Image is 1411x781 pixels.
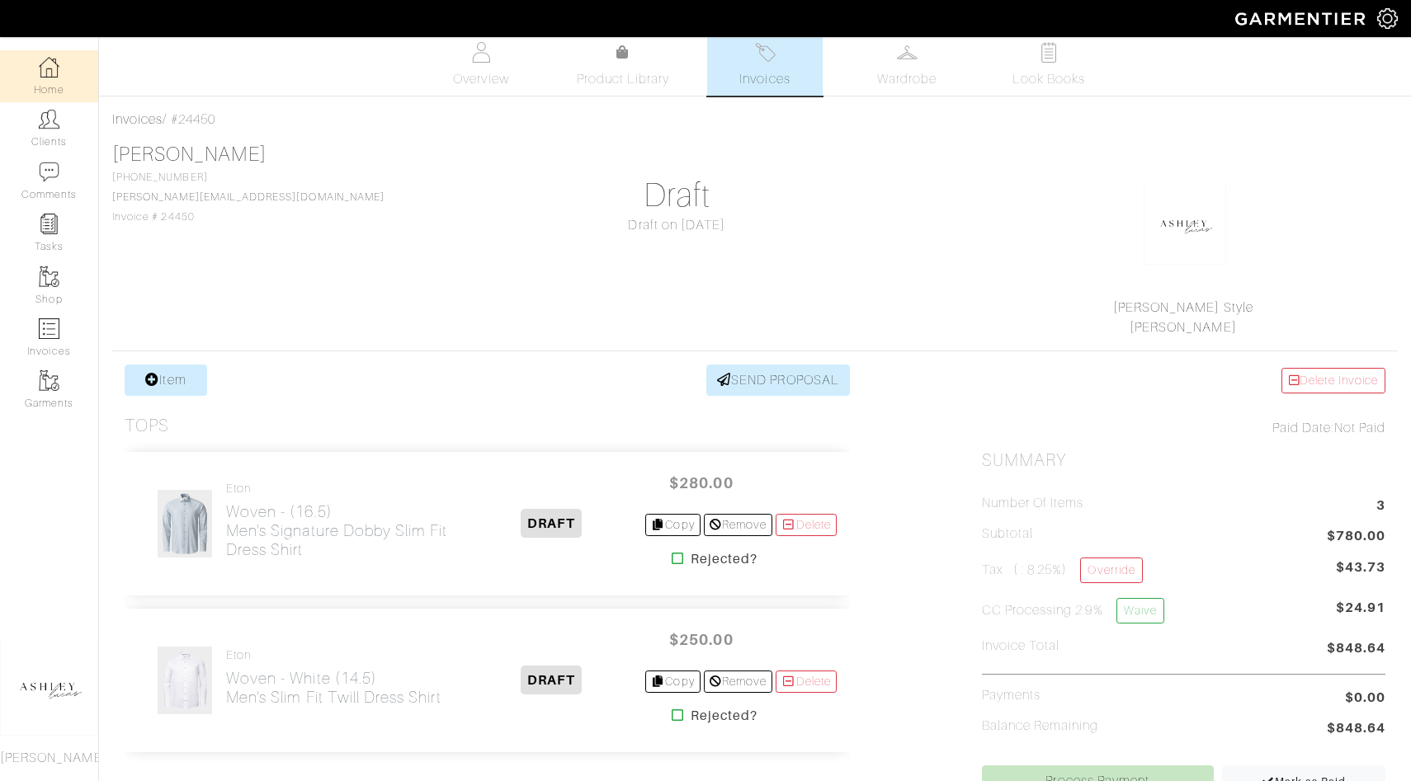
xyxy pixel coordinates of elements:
h2: Woven - White (14.5) Men's Slim Fit Twill Dress Shirt [226,669,441,707]
a: Delete [776,514,837,536]
a: [PERSON_NAME][EMAIL_ADDRESS][DOMAIN_NAME] [112,191,385,203]
img: garments-icon-b7da505a4dc4fd61783c78ac3ca0ef83fa9d6f193b1c9dc38574b1d14d53ca28.png [39,266,59,287]
h3: Tops [125,416,169,436]
h5: CC Processing 2.9% [982,598,1164,623]
span: $848.64 [1327,638,1385,661]
img: todo-9ac3debb85659649dc8f770b8b6100bb5dab4b48dedcbae339e5042a72dfd3cc.svg [1039,42,1059,63]
h5: Balance Remaining [982,718,1099,734]
a: SEND PROPOSAL [706,365,850,396]
h2: Summary [982,450,1385,471]
span: $250.00 [652,622,751,657]
a: Waive [1116,598,1164,623]
img: orders-icon-0abe47150d42831381b5fb84f609e132dff9fe21cb692f30cb5eec754e2cba89.png [39,318,59,339]
h4: Eton [226,648,441,662]
span: $24.91 [1336,598,1385,630]
a: Invoices [707,35,823,96]
a: Wardrobe [849,35,965,96]
img: comment-icon-a0a6a9ef722e966f86d9cbdc48e553b5cf19dbc54f86b18d962a5391bc8f6eb6.png [39,162,59,182]
img: garmentier-logo-header-white-b43fb05a5012e4ada735d5af1a66efaba907eab6374d6393d1fbf88cb4ef424d.png [1227,4,1377,33]
h5: Number of Items [982,496,1084,511]
a: Product Library [565,43,681,89]
span: DRAFT [521,509,581,538]
div: Draft on [DATE] [475,215,879,235]
img: wardrobe-487a4870c1b7c33e795ec22d11cfc2ed9d08956e64fb3008fe2437562e282088.svg [897,42,918,63]
a: Eton Woven - (16.5)Men's Signature Dobby Slim Fit Dress Shirt [226,482,458,559]
a: Delete Invoice [1281,368,1385,393]
span: Wardrobe [877,69,937,89]
a: Copy [645,670,701,693]
span: $0.00 [1345,688,1385,708]
img: dashboard-icon-dbcd8f5a0b271acd01030246c82b418ddd0df26cd7fceb0bd07c9910d44c42f6.png [39,57,59,78]
h5: Tax ( : 8.25%) [982,558,1143,583]
span: $848.64 [1327,718,1385,741]
div: / #24450 [112,110,1398,129]
h5: Subtotal [982,526,1033,542]
a: Look Books [991,35,1107,96]
img: okhkJxsQsug8ErY7G9ypRsDh.png [1144,182,1226,265]
a: Overview [423,35,539,96]
a: [PERSON_NAME] [1130,320,1237,335]
span: $280.00 [652,465,751,501]
h4: Eton [226,482,458,496]
span: Look Books [1012,69,1086,89]
span: Product Library [577,69,670,89]
a: Delete [776,670,837,693]
a: [PERSON_NAME] [112,143,267,165]
span: Overview [453,69,508,89]
img: basicinfo-40fd8af6dae0f16599ec9e87c0ef1c0a1fdea2edbe929e3d69a839185d80c458.svg [471,42,492,63]
strong: Rejected? [691,706,757,726]
a: Invoices [112,112,163,127]
span: Paid Date: [1272,421,1334,435]
h2: Woven - (16.5) Men's Signature Dobby Slim Fit Dress Shirt [226,502,458,559]
a: Remove [704,670,772,693]
span: $43.73 [1336,558,1385,577]
img: reminder-icon-8004d30b9f0a5d33ae49ab947aed9ed385cf756f9e5892f1edd6e32f2345188e.png [39,214,59,234]
div: Not Paid [982,418,1385,438]
h5: Invoice Total [982,638,1060,654]
img: gear-icon-white-bd11855cb880d31180b6d7d6211b90ccbf57a29d726f0c71d8c61bd08dd39cc2.png [1377,8,1398,29]
span: [PHONE_NUMBER] Invoice # 24450 [112,172,385,223]
h1: Draft [475,176,879,215]
img: vyahCkojws6J2Yuu1iK2TKLg [157,489,213,558]
img: garments-icon-b7da505a4dc4fd61783c78ac3ca0ef83fa9d6f193b1c9dc38574b1d14d53ca28.png [39,370,59,391]
strong: Rejected? [691,549,757,569]
a: Eton Woven - White (14.5)Men's Slim Fit Twill Dress Shirt [226,648,441,707]
span: Invoices [739,69,790,89]
h5: Payments [982,688,1041,703]
img: orders-27d20c2124de7fd6de4e0e44c1d41de31381a507db9b33961299e4e07d508b8c.svg [755,42,776,63]
a: Copy [645,514,701,536]
span: $780.00 [1327,526,1385,548]
a: Override [1080,558,1142,583]
img: xnUEkP8LSR3UEcpzF5nfbkKS [157,646,213,715]
img: clients-icon-6bae9207a08558b7cb47a8932f037763ab4055f8c8b6bfacd5dc20c3e0201464.png [39,109,59,129]
span: DRAFT [521,666,581,694]
span: 3 [1376,496,1385,518]
a: Remove [704,514,772,536]
a: [PERSON_NAME] Style [1113,300,1253,315]
a: Item [125,365,207,396]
